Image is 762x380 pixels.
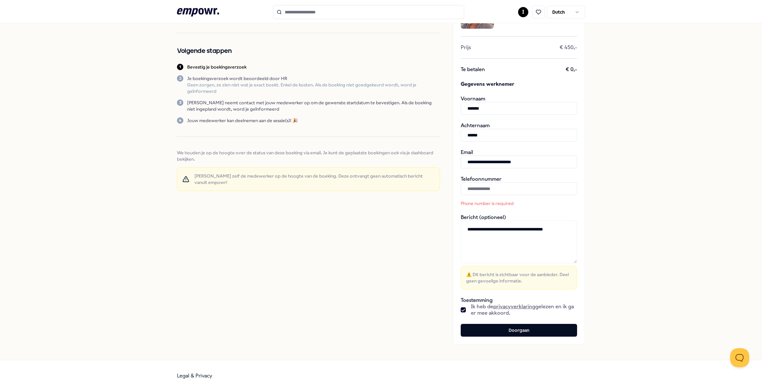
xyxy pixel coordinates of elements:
span: € 450,- [560,44,577,51]
span: We houden je op de hoogte over de status van deze boeking via email. Je kunt de geplaatste boekin... [177,150,440,162]
div: 4 [177,117,183,124]
p: Bevestig je boekingsverzoek [187,64,246,70]
button: I [518,7,528,17]
span: Prijs [461,44,471,51]
div: Bericht (optioneel) [461,214,577,289]
button: Doorgaan [461,324,577,337]
div: Toestemming [461,297,577,316]
span: € 0,- [566,66,577,73]
a: Legal & Privacy [177,373,212,379]
span: [PERSON_NAME] zelf de medewerker op de hoogte van de boeking. Deze ontvangt geen automatisch beri... [194,173,435,186]
div: 3 [177,99,183,106]
div: Email [461,149,577,168]
span: Te betalen [461,66,485,73]
div: 1 [177,64,183,70]
iframe: Help Scout Beacon - Open [730,348,749,367]
p: [PERSON_NAME] neemt contact met jouw medewerker op om de gewenste startdatum te bevestigen. Als d... [187,99,440,112]
span: Gegevens werknemer [461,80,577,88]
p: Je boekingsverzoek wordt beoordeeld door HR [187,75,440,82]
div: Achternaam [461,122,577,142]
a: privacyverklaring [493,303,535,310]
span: Ik heb de gelezen en ik ga er mee akkoord. [471,303,577,316]
h2: Volgende stappen [177,46,440,56]
span: ⚠️ Dit bericht is zichtbaar voor de aanbieder. Deel geen gevoelige informatie. [466,271,572,284]
input: Search for products, categories or subcategories [273,5,464,19]
div: Telefoonnummer [461,176,577,207]
p: Jouw medewerker kan deelnemen aan de sessie(s)! 🎉 [187,117,298,124]
div: 2 [177,75,183,82]
div: Voornaam [461,96,577,115]
p: Phone number is required [461,200,547,207]
p: Geen zorgen, ze zien niet wat je exact boekt. Enkel de kosten. Als de boeking niet goedgekeurd wo... [187,82,440,94]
